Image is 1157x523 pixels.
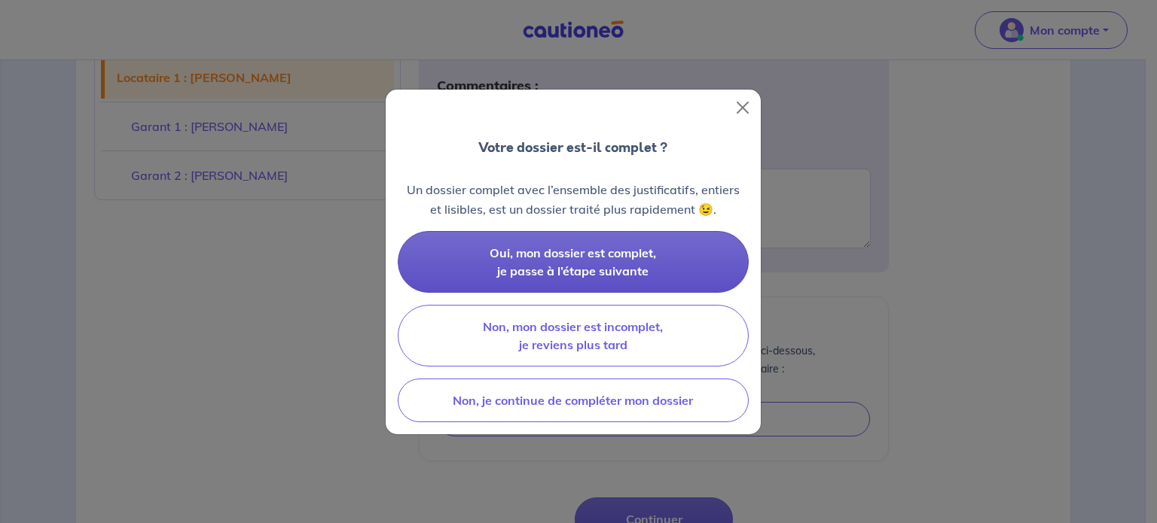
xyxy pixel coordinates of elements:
[398,180,749,219] p: Un dossier complet avec l’ensemble des justificatifs, entiers et lisibles, est un dossier traité ...
[731,96,755,120] button: Close
[398,379,749,422] button: Non, je continue de compléter mon dossier
[398,305,749,366] button: Non, mon dossier est incomplet, je reviens plus tard
[478,138,667,157] p: Votre dossier est-il complet ?
[483,319,663,352] span: Non, mon dossier est incomplet, je reviens plus tard
[398,231,749,293] button: Oui, mon dossier est complet, je passe à l’étape suivante
[490,245,656,278] span: Oui, mon dossier est complet, je passe à l’étape suivante
[453,393,693,408] span: Non, je continue de compléter mon dossier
